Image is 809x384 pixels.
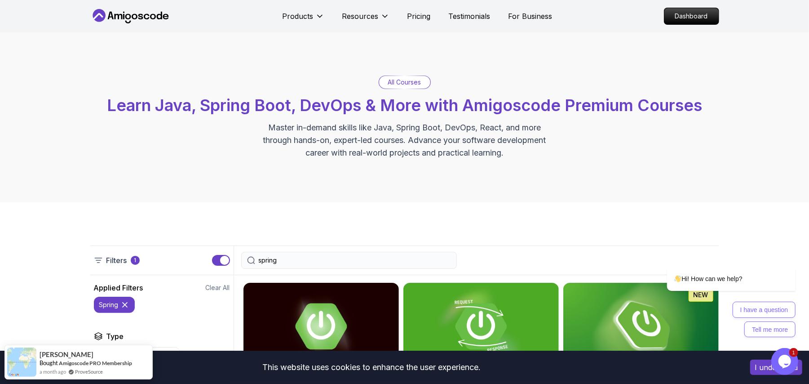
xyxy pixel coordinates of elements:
[403,283,559,370] img: Building APIs with Spring Boot card
[638,185,800,344] iframe: chat widget
[259,256,451,265] input: Search Java, React, Spring boot ...
[106,331,124,342] h2: Type
[107,95,702,115] span: Learn Java, Spring Boot, DevOps & More with Amigoscode Premium Courses
[106,255,127,266] p: Filters
[75,368,103,375] a: ProveSource
[283,11,324,29] button: Products
[254,121,556,159] p: Master in-demand skills like Java, Spring Boot, DevOps, React, and more through hands-on, expert-...
[283,11,314,22] p: Products
[243,283,399,370] img: Advanced Spring Boot card
[407,11,431,22] a: Pricing
[664,8,719,25] a: Dashboard
[7,348,36,377] img: provesource social proof notification image
[563,283,719,370] img: Spring Boot for Beginners card
[750,360,802,375] button: Accept cookies
[40,359,58,366] span: Bought
[771,348,800,375] iframe: chat widget
[206,283,230,292] button: Clear All
[508,11,553,22] a: For Business
[59,360,132,366] a: Amigoscode PRO Membership
[134,257,136,264] p: 1
[388,78,421,87] p: All Courses
[449,11,491,22] a: Testimonials
[664,8,719,24] p: Dashboard
[40,368,66,375] span: a month ago
[342,11,389,29] button: Resources
[342,11,379,22] p: Resources
[7,357,737,377] div: This website uses cookies to enhance the user experience.
[40,351,93,358] span: [PERSON_NAME]
[99,300,119,309] p: spring
[94,297,135,313] button: spring
[143,347,180,364] button: Build
[94,282,143,293] h2: Applied Filters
